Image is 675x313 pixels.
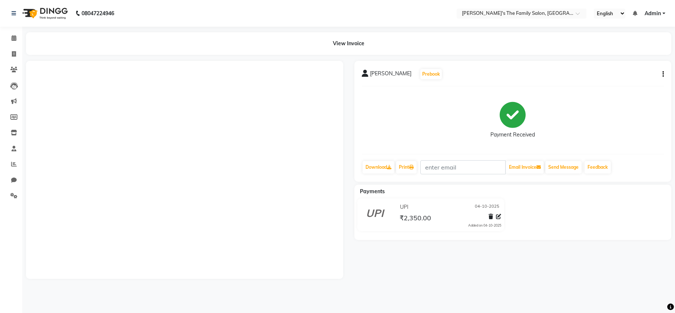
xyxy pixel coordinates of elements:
span: [PERSON_NAME] [370,70,411,80]
span: Payments [360,188,385,195]
a: Print [396,161,417,174]
img: logo [19,3,70,24]
div: View Invoice [26,32,671,55]
span: UPI [400,203,408,211]
div: Added on 04-10-2025 [468,223,501,228]
a: Download [363,161,394,174]
span: 04-10-2025 [475,203,499,211]
button: Email Invoice [506,161,544,174]
span: ₹2,350.00 [400,214,431,224]
span: Admin [645,10,661,17]
div: Payment Received [490,131,535,139]
b: 08047224946 [82,3,114,24]
a: Feedback [585,161,611,174]
button: Send Message [545,161,582,174]
button: Prebook [420,69,442,79]
input: enter email [420,160,506,174]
